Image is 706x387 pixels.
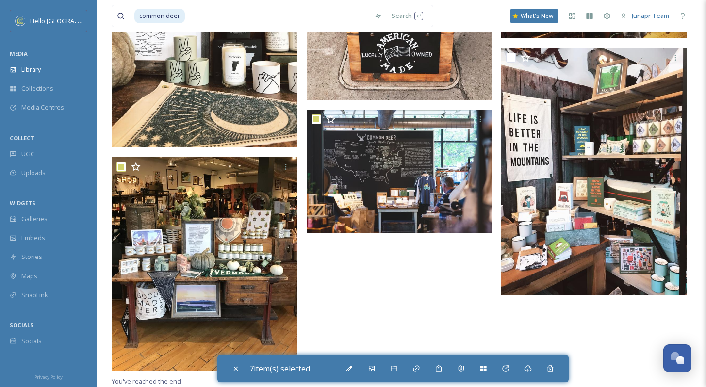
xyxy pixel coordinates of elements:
span: Hello [GEOGRAPHIC_DATA] [30,16,108,25]
span: Uploads [21,168,46,177]
span: 7 item(s) selected. [249,363,312,374]
span: Collections [21,84,53,93]
a: Junapr Team [616,6,674,25]
span: You've reached the end [112,377,181,386]
img: Common Deer (2).JPG [501,48,687,295]
span: Socials [21,337,42,346]
img: Common Deer (1).jpg [112,157,297,371]
span: COLLECT [10,134,34,142]
span: Junapr Team [632,11,669,20]
span: Maps [21,272,37,281]
div: Search [387,6,428,25]
span: Embeds [21,233,45,242]
span: SOCIALS [10,322,33,329]
span: SnapLink [21,290,48,300]
a: Privacy Policy [34,371,63,382]
span: Library [21,65,41,74]
span: WIDGETS [10,199,35,207]
img: images.png [16,16,25,26]
img: Common Deer.jpg [307,110,492,233]
span: UGC [21,149,34,159]
span: common deer [134,9,185,23]
span: Media Centres [21,103,64,112]
button: Open Chat [663,344,691,372]
span: Galleries [21,214,48,224]
span: Privacy Policy [34,374,63,380]
a: What's New [510,9,558,23]
span: MEDIA [10,50,28,57]
span: Stories [21,252,42,261]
